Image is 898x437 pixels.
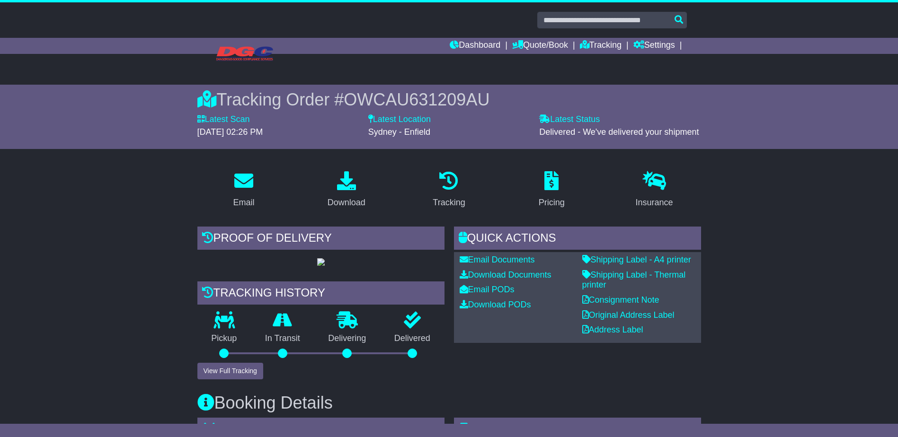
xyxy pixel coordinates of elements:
[251,333,314,344] p: In Transit
[197,363,263,379] button: View Full Tracking
[233,196,254,209] div: Email
[582,270,686,290] a: Shipping Label - Thermal printer
[380,333,445,344] p: Delivered
[321,168,372,212] a: Download
[328,196,365,209] div: Download
[539,114,600,125] label: Latest Status
[227,168,260,212] a: Email
[197,127,263,137] span: [DATE] 02:26 PM
[197,281,445,307] div: Tracking history
[636,196,673,209] div: Insurance
[460,270,551,280] a: Download Documents
[460,255,535,264] a: Email Documents
[539,127,699,137] span: Delivered - We've delivered your shipment
[580,38,622,54] a: Tracking
[582,295,659,305] a: Consignment Note
[368,114,431,125] label: Latest Location
[460,285,515,294] a: Email PODs
[460,300,531,309] a: Download PODs
[582,325,643,334] a: Address Label
[197,114,250,125] label: Latest Scan
[582,255,691,264] a: Shipping Label - A4 printer
[539,196,565,209] div: Pricing
[197,393,701,412] h3: Booking Details
[630,168,679,212] a: Insurance
[582,310,675,320] a: Original Address Label
[344,90,489,109] span: OWCAU631209AU
[427,168,471,212] a: Tracking
[197,227,445,252] div: Proof of Delivery
[433,196,465,209] div: Tracking
[197,89,701,110] div: Tracking Order #
[512,38,568,54] a: Quote/Book
[317,258,325,266] img: GetPodImage
[454,227,701,252] div: Quick Actions
[533,168,571,212] a: Pricing
[368,127,430,137] span: Sydney - Enfield
[633,38,675,54] a: Settings
[314,333,381,344] p: Delivering
[450,38,500,54] a: Dashboard
[197,333,251,344] p: Pickup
